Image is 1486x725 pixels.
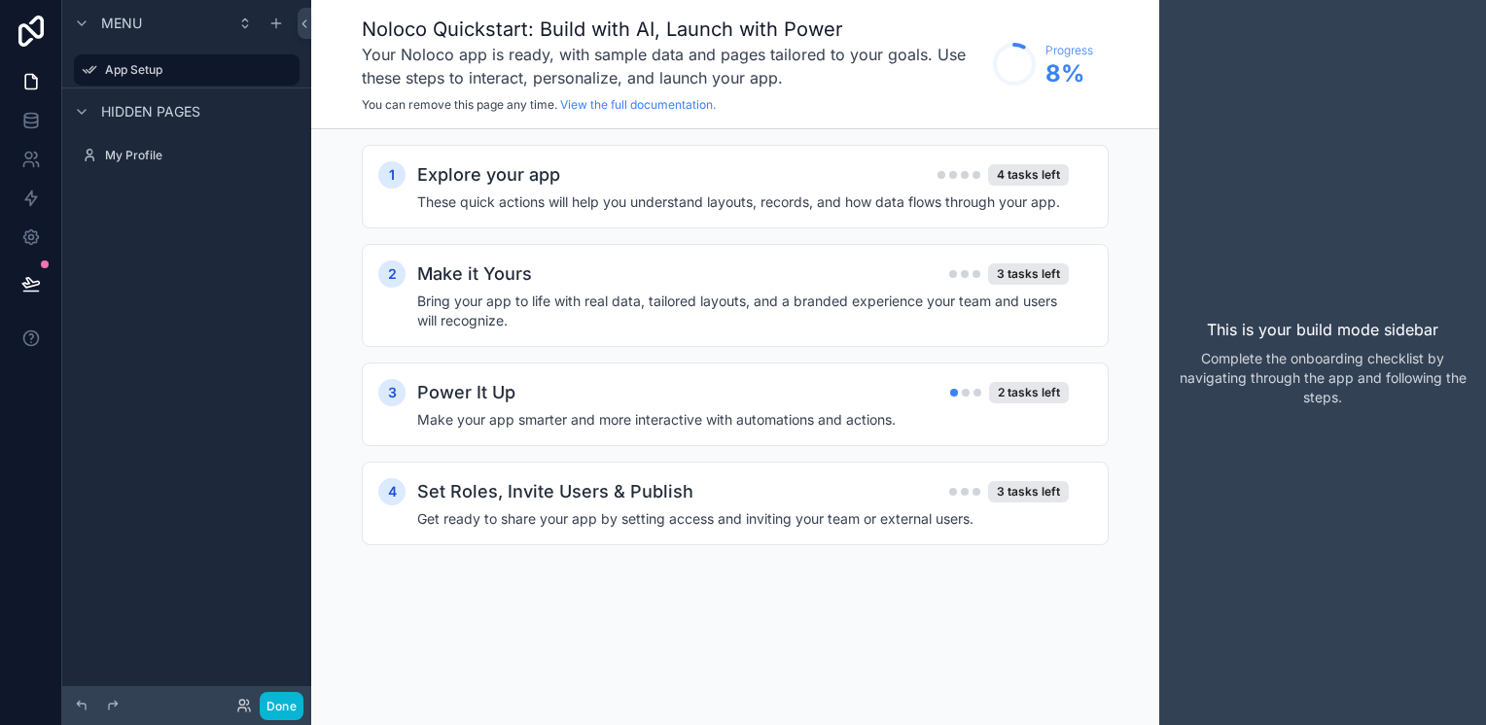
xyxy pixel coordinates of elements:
[362,16,983,43] h1: Noloco Quickstart: Build with AI, Launch with Power
[260,692,303,720] button: Done
[560,97,716,112] a: View the full documentation.
[1175,349,1470,407] p: Complete the onboarding checklist by navigating through the app and following the steps.
[1045,58,1093,89] span: 8 %
[74,54,300,86] a: App Setup
[74,140,300,171] a: My Profile
[362,43,983,89] h3: Your Noloco app is ready, with sample data and pages tailored to your goals. Use these steps to i...
[105,148,296,163] label: My Profile
[1045,43,1093,58] span: Progress
[1207,318,1438,341] p: This is your build mode sidebar
[101,14,142,33] span: Menu
[105,62,288,78] label: App Setup
[101,102,200,121] span: Hidden pages
[362,97,557,112] span: You can remove this page any time.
